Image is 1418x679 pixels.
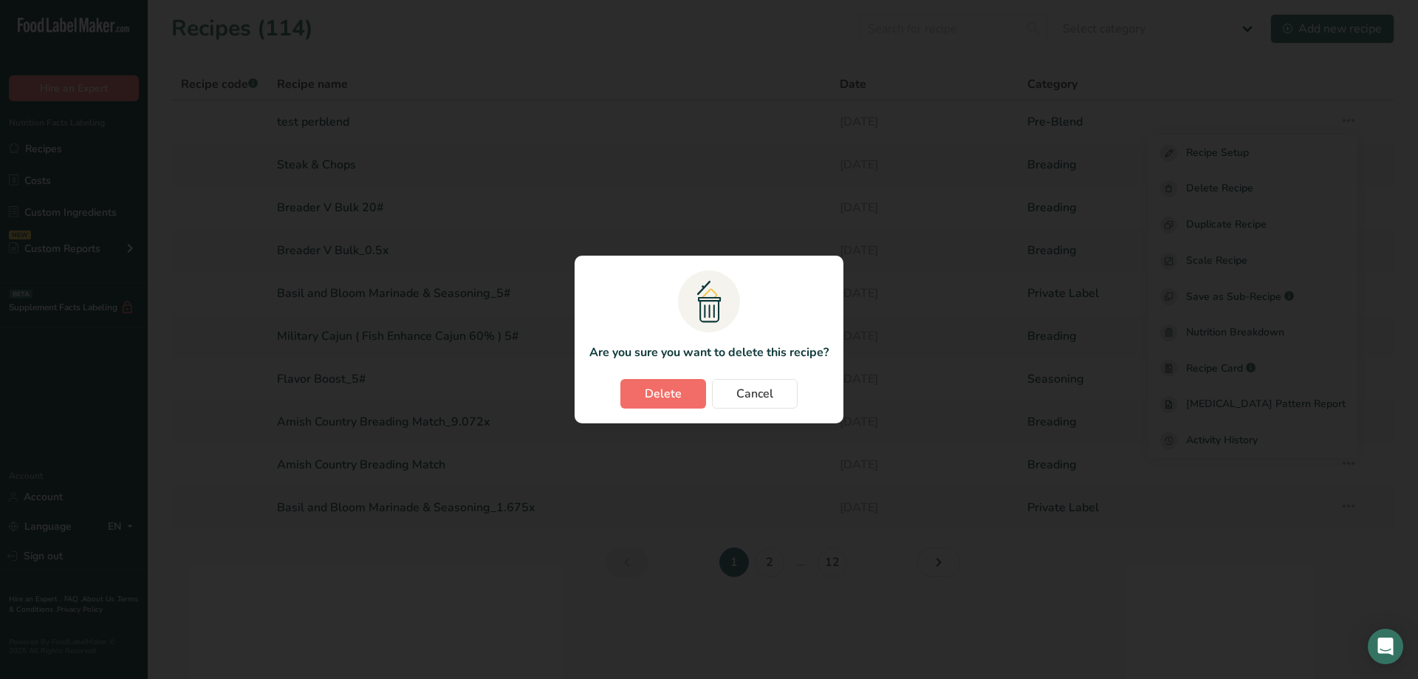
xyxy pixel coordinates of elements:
p: Are you sure you want to delete this recipe? [589,344,829,361]
span: Cancel [736,385,773,403]
button: Cancel [712,379,798,409]
button: Delete [620,379,706,409]
div: Open Intercom Messenger [1368,629,1403,664]
span: Delete [645,385,682,403]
